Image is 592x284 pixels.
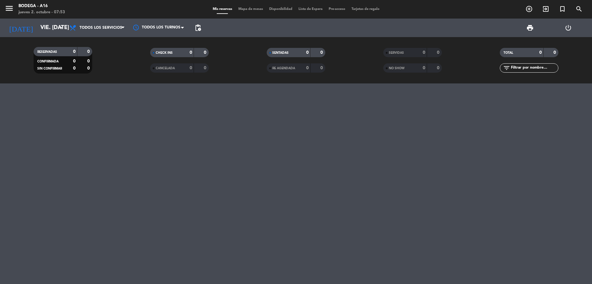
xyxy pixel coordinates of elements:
strong: 0 [190,50,192,55]
i: menu [5,4,14,13]
span: Mis reservas [210,7,235,11]
strong: 0 [87,66,91,70]
strong: 0 [437,66,441,70]
strong: 0 [204,66,208,70]
span: CANCELADA [156,67,175,70]
strong: 0 [73,66,76,70]
i: search [575,5,583,13]
span: RE AGENDADA [272,67,295,70]
span: Mapa de mesas [235,7,266,11]
span: CHECK INS [156,51,173,54]
i: exit_to_app [542,5,549,13]
strong: 0 [204,50,208,55]
strong: 0 [87,49,91,54]
strong: 0 [539,50,542,55]
span: Tarjetas de regalo [348,7,383,11]
i: turned_in_not [559,5,566,13]
strong: 0 [306,50,309,55]
div: Bodega - A16 [18,3,65,9]
span: RESERVADAS [37,50,57,53]
span: TOTAL [504,51,513,54]
strong: 0 [73,49,76,54]
strong: 0 [437,50,441,55]
strong: 0 [320,66,324,70]
input: Filtrar por nombre... [510,65,558,71]
div: jueves 2. octubre - 07:53 [18,9,65,15]
span: pending_actions [194,24,202,32]
span: CONFIRMADA [37,60,59,63]
span: print [526,24,534,32]
span: NO SHOW [389,67,405,70]
strong: 0 [190,66,192,70]
i: power_settings_new [565,24,572,32]
div: LOG OUT [549,19,587,37]
span: Disponibilidad [266,7,295,11]
strong: 0 [73,59,76,63]
span: Todos los servicios [80,26,122,30]
span: SERVIDAS [389,51,404,54]
button: menu [5,4,14,15]
span: Pre-acceso [326,7,348,11]
strong: 0 [87,59,91,63]
strong: 0 [553,50,557,55]
i: arrow_drop_down [57,24,65,32]
span: Lista de Espera [295,7,326,11]
span: SIN CONFIRMAR [37,67,62,70]
strong: 0 [423,66,425,70]
i: filter_list [503,64,510,72]
strong: 0 [423,50,425,55]
span: SENTADAS [272,51,289,54]
strong: 0 [306,66,309,70]
strong: 0 [320,50,324,55]
i: [DATE] [5,21,37,35]
i: add_circle_outline [525,5,533,13]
